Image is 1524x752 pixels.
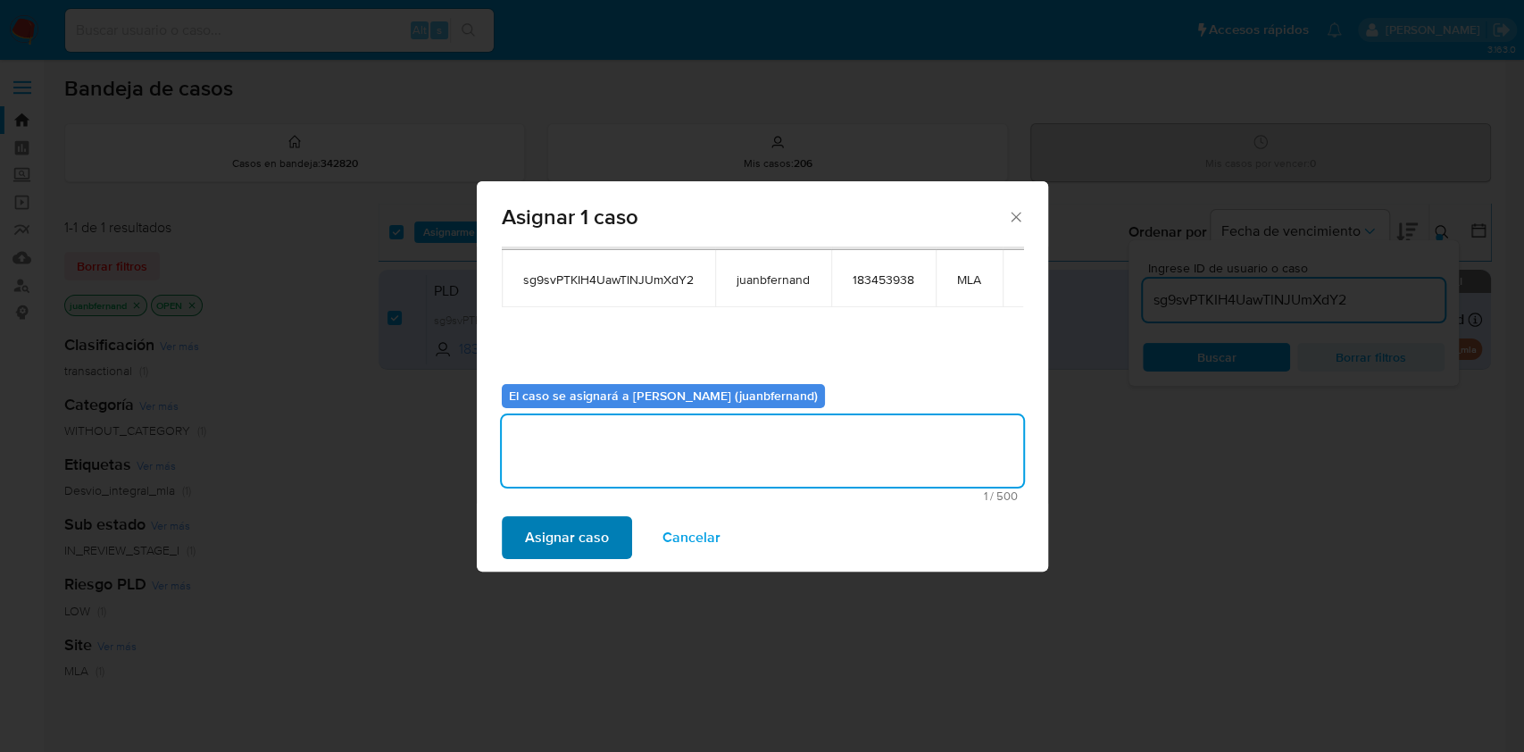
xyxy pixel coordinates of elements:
span: sg9svPTKIH4UawTlNJUmXdY2 [523,272,694,288]
b: El caso se asignará a [PERSON_NAME] (juanbfernand) [509,387,818,405]
span: Asignar 1 caso [502,206,1008,228]
span: Máximo 500 caracteres [507,490,1018,502]
span: MLA [957,272,981,288]
button: Cerrar ventana [1007,208,1023,224]
div: assign-modal [477,181,1048,572]
span: Asignar caso [525,518,609,557]
button: Cancelar [639,516,744,559]
button: Asignar caso [502,516,632,559]
span: Cancelar [662,518,720,557]
span: 183453938 [853,272,914,288]
span: juanbfernand [737,272,810,288]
